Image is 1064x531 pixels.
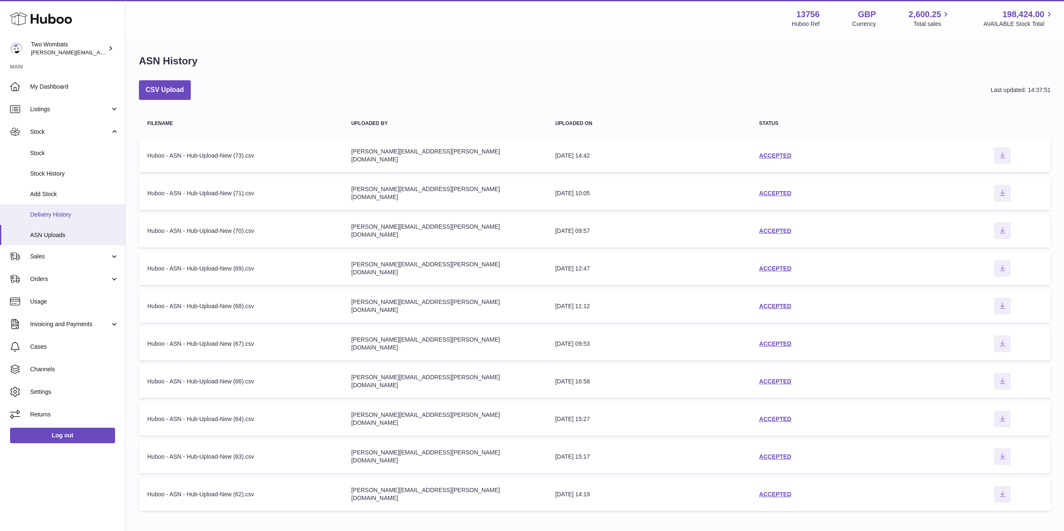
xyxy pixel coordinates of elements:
[994,298,1011,314] button: Download ASN file
[555,340,742,348] div: [DATE] 09:53
[30,170,119,178] span: Stock History
[10,42,23,55] img: philip.carroll@twowombats.com
[983,9,1054,28] a: 198,424.00 AVAILABLE Stock Total
[147,302,334,310] div: Huboo - ASN - Hub-Upload-New (68).csv
[555,490,742,498] div: [DATE] 14:19
[30,320,110,328] span: Invoicing and Payments
[913,20,951,28] span: Total sales
[994,147,1011,164] button: Download ASN file
[147,415,334,423] div: Huboo - ASN - Hub-Upload-New (64).csv
[547,112,751,135] th: Uploaded on
[139,54,197,68] h1: ASN History
[351,449,538,465] div: [PERSON_NAME][EMAIL_ADDRESS][PERSON_NAME][DOMAIN_NAME]
[759,190,791,197] a: ACCEPTED
[555,302,742,310] div: [DATE] 11:12
[30,388,119,396] span: Settings
[351,373,538,389] div: [PERSON_NAME][EMAIL_ADDRESS][PERSON_NAME][DOMAIN_NAME]
[555,378,742,385] div: [DATE] 16:58
[31,49,213,56] span: [PERSON_NAME][EMAIL_ADDRESS][PERSON_NAME][DOMAIN_NAME]
[30,149,119,157] span: Stock
[1002,9,1044,20] span: 198,424.00
[30,83,119,91] span: My Dashboard
[147,340,334,348] div: Huboo - ASN - Hub-Upload-New (67).csv
[139,80,191,100] button: CSV Upload
[555,415,742,423] div: [DATE] 15:27
[343,112,546,135] th: Uploaded by
[792,20,820,28] div: Huboo Ref
[759,265,791,272] a: ACCEPTED
[30,190,119,198] span: Add Stock
[147,152,334,160] div: Huboo - ASN - Hub-Upload-New (73).csv
[351,260,538,276] div: [PERSON_NAME][EMAIL_ADDRESS][PERSON_NAME][DOMAIN_NAME]
[147,189,334,197] div: Huboo - ASN - Hub-Upload-New (71).csv
[858,9,876,20] strong: GBP
[30,253,110,260] span: Sales
[147,378,334,385] div: Huboo - ASN - Hub-Upload-New (66).csv
[994,411,1011,427] button: Download ASN file
[147,490,334,498] div: Huboo - ASN - Hub-Upload-New (62).csv
[30,275,110,283] span: Orders
[994,486,1011,503] button: Download ASN file
[994,373,1011,390] button: Download ASN file
[796,9,820,20] strong: 13756
[555,265,742,273] div: [DATE] 12:47
[139,112,343,135] th: Filename
[351,486,538,502] div: [PERSON_NAME][EMAIL_ADDRESS][PERSON_NAME][DOMAIN_NAME]
[909,9,951,28] a: 2,600.25 Total sales
[983,20,1054,28] span: AVAILABLE Stock Total
[759,303,791,309] a: ACCEPTED
[759,340,791,347] a: ACCEPTED
[991,86,1051,94] div: Last updated: 14:37:51
[759,378,791,385] a: ACCEPTED
[31,41,106,56] div: Two Wombats
[555,453,742,461] div: [DATE] 15:17
[30,211,119,219] span: Delivery History
[994,448,1011,465] button: Download ASN file
[759,453,791,460] a: ACCEPTED
[30,343,119,351] span: Cases
[759,227,791,234] a: ACCEPTED
[30,365,119,373] span: Channels
[30,411,119,419] span: Returns
[30,105,110,113] span: Listings
[751,112,954,135] th: Status
[994,185,1011,202] button: Download ASN file
[909,9,941,20] span: 2,600.25
[994,260,1011,277] button: Download ASN file
[759,416,791,422] a: ACCEPTED
[555,189,742,197] div: [DATE] 10:05
[852,20,876,28] div: Currency
[10,428,115,443] a: Log out
[351,336,538,352] div: [PERSON_NAME][EMAIL_ADDRESS][PERSON_NAME][DOMAIN_NAME]
[30,298,119,306] span: Usage
[147,265,334,273] div: Huboo - ASN - Hub-Upload-New (69).csv
[351,148,538,163] div: [PERSON_NAME][EMAIL_ADDRESS][PERSON_NAME][DOMAIN_NAME]
[147,453,334,461] div: Huboo - ASN - Hub-Upload-New (63).csv
[351,223,538,239] div: [PERSON_NAME][EMAIL_ADDRESS][PERSON_NAME][DOMAIN_NAME]
[955,112,1051,135] th: actions
[351,411,538,427] div: [PERSON_NAME][EMAIL_ADDRESS][PERSON_NAME][DOMAIN_NAME]
[759,491,791,498] a: ACCEPTED
[759,152,791,159] a: ACCEPTED
[351,185,538,201] div: [PERSON_NAME][EMAIL_ADDRESS][PERSON_NAME][DOMAIN_NAME]
[30,128,110,136] span: Stock
[30,231,119,239] span: ASN Uploads
[351,298,538,314] div: [PERSON_NAME][EMAIL_ADDRESS][PERSON_NAME][DOMAIN_NAME]
[994,335,1011,352] button: Download ASN file
[994,222,1011,239] button: Download ASN file
[555,227,742,235] div: [DATE] 09:57
[147,227,334,235] div: Huboo - ASN - Hub-Upload-New (70).csv
[555,152,742,160] div: [DATE] 14:42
